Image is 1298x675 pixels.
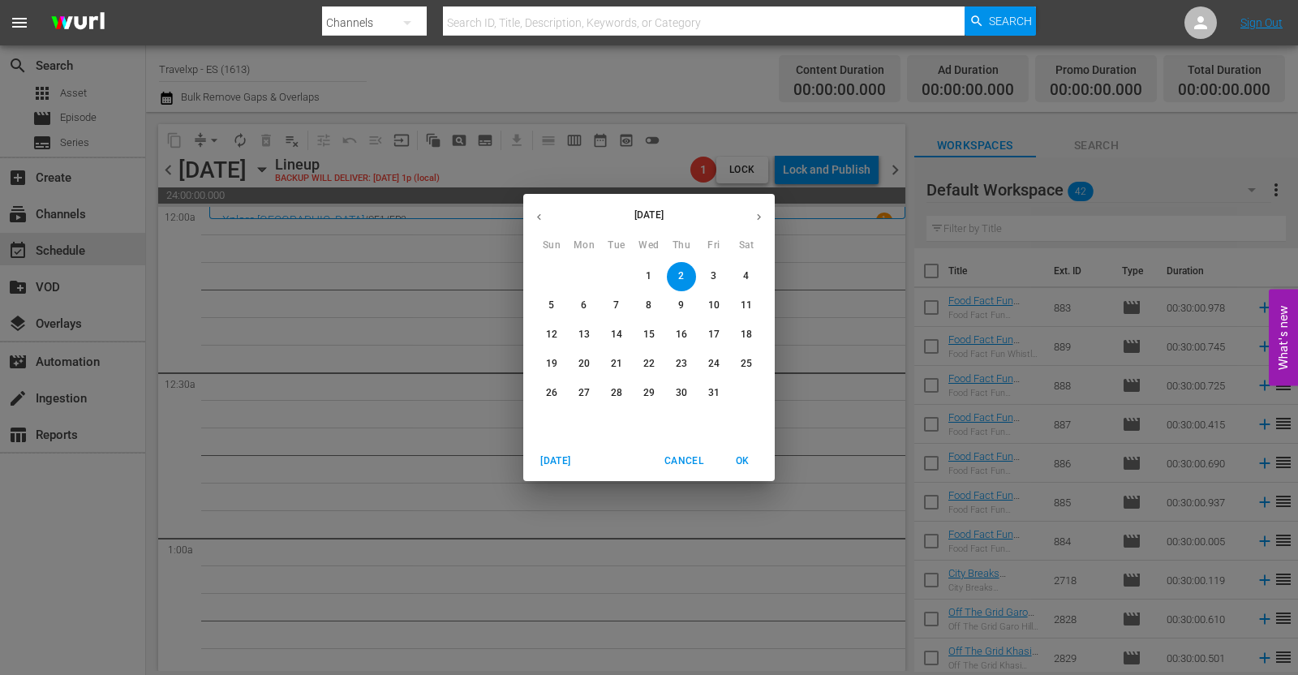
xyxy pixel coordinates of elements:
p: 17 [708,328,720,342]
button: 9 [667,291,696,320]
p: 15 [643,328,655,342]
button: 25 [732,350,761,379]
button: Open Feedback Widget [1269,290,1298,386]
button: Cancel [658,448,710,475]
button: 3 [699,262,729,291]
p: 23 [676,357,687,371]
button: OK [716,448,768,475]
button: 22 [634,350,664,379]
button: 18 [732,320,761,350]
p: 4 [743,269,749,283]
span: Search [989,6,1032,36]
p: 6 [581,299,587,312]
p: 5 [548,299,554,312]
button: 27 [569,379,599,408]
p: 2 [678,269,684,283]
span: Wed [634,238,664,254]
button: 17 [699,320,729,350]
button: 12 [537,320,566,350]
p: 9 [678,299,684,312]
span: Thu [667,238,696,254]
button: 23 [667,350,696,379]
p: 10 [708,299,720,312]
button: 1 [634,262,664,291]
p: 30 [676,386,687,400]
button: 28 [602,379,631,408]
p: 19 [546,357,557,371]
button: 4 [732,262,761,291]
p: 11 [741,299,752,312]
button: 11 [732,291,761,320]
span: Cancel [664,453,703,470]
button: 10 [699,291,729,320]
button: 20 [569,350,599,379]
p: 27 [578,386,590,400]
p: 21 [611,357,622,371]
p: 3 [711,269,716,283]
p: 31 [708,386,720,400]
span: Sun [537,238,566,254]
button: 7 [602,291,631,320]
button: 29 [634,379,664,408]
button: [DATE] [530,448,582,475]
span: Tue [602,238,631,254]
button: 13 [569,320,599,350]
span: Fri [699,238,729,254]
p: 1 [646,269,651,283]
button: 15 [634,320,664,350]
a: Sign Out [1240,16,1283,29]
button: 2 [667,262,696,291]
p: 8 [646,299,651,312]
button: 24 [699,350,729,379]
span: menu [10,13,29,32]
span: Sat [732,238,761,254]
span: Mon [569,238,599,254]
p: 25 [741,357,752,371]
p: 16 [676,328,687,342]
button: 31 [699,379,729,408]
span: [DATE] [536,453,575,470]
p: 12 [546,328,557,342]
button: 16 [667,320,696,350]
p: 28 [611,386,622,400]
p: 24 [708,357,720,371]
img: ans4CAIJ8jUAAAAAAAAAAAAAAAAAAAAAAAAgQb4GAAAAAAAAAAAAAAAAAAAAAAAAJMjXAAAAAAAAAAAAAAAAAAAAAAAAgAT5G... [39,4,117,42]
p: 7 [613,299,619,312]
p: 22 [643,357,655,371]
button: 14 [602,320,631,350]
button: 19 [537,350,566,379]
p: 13 [578,328,590,342]
button: 6 [569,291,599,320]
button: 30 [667,379,696,408]
p: 18 [741,328,752,342]
p: [DATE] [555,208,743,222]
p: 29 [643,386,655,400]
button: 5 [537,291,566,320]
p: 20 [578,357,590,371]
button: 21 [602,350,631,379]
p: 14 [611,328,622,342]
button: 8 [634,291,664,320]
p: 26 [546,386,557,400]
button: 26 [537,379,566,408]
span: OK [723,453,762,470]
